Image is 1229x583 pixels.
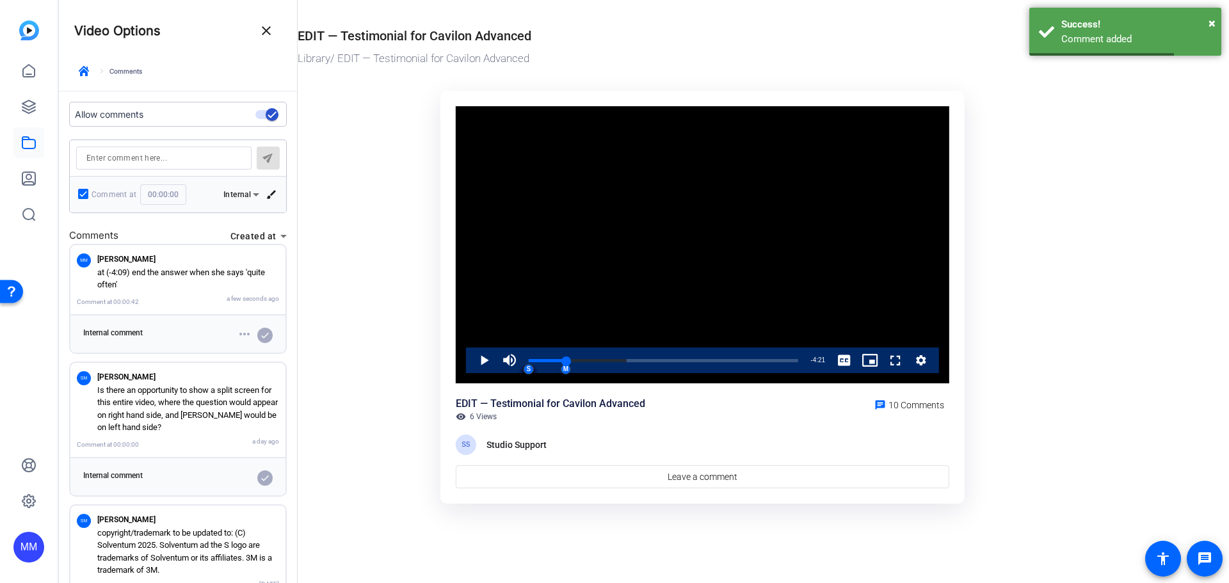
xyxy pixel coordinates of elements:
button: Play [471,347,497,373]
mat-icon: visibility [456,411,466,422]
mat-icon: check [260,473,270,483]
a: Library [298,52,330,65]
div: EDIT — Testimonial for Cavilon Advanced [298,26,531,45]
div: SM [77,514,91,528]
span: - [810,356,812,363]
div: MM [13,532,44,563]
span: Comment at 00:00:42 [77,298,139,305]
button: Picture-in-Picture [857,347,883,373]
p: Is there an opportunity to show a split screen for this entire video, where the question would ap... [97,384,279,434]
button: Mute [497,347,522,373]
span: Internal [223,190,251,199]
p: copyright/trademark to be updated to: (C) Solventum 2025. Solventum ad the S logo are trademarks ... [97,527,279,577]
button: Close [1209,13,1216,33]
span: Internal comment [83,471,143,480]
span: [PERSON_NAME] [97,372,156,381]
div: SM [77,371,91,385]
div: M [561,364,571,374]
div: EDIT — Testimonial for Cavilon Advanced [456,396,645,411]
a: 10 Comments [869,396,949,411]
span: 4:21 [813,356,825,363]
mat-icon: more_horiz [237,326,252,342]
div: MM [77,253,91,268]
span: a few seconds ago [227,294,279,308]
h4: Video Options [74,23,161,38]
mat-icon: check [260,330,270,340]
mat-icon: chat [874,399,886,411]
p: at (-4:09) end the answer when she says 'quite often' [97,266,279,291]
span: Internal comment [83,328,143,337]
button: Fullscreen [883,347,908,373]
div: Progress Bar [529,359,798,362]
div: / EDIT — Testimonial for Cavilon Advanced [298,51,1101,67]
div: Video Player [456,106,949,384]
span: 10 Comments [888,400,944,410]
div: Success! [1061,17,1212,32]
span: Allow comments [75,108,143,121]
mat-icon: message [1197,551,1212,566]
span: [PERSON_NAME] [97,255,156,264]
span: [PERSON_NAME] [97,515,156,524]
a: Leave a comment [456,465,949,488]
mat-icon: close [259,23,274,38]
img: blue-gradient.svg [19,20,39,40]
span: 6 Views [470,411,497,422]
div: Comment added [1061,32,1212,47]
mat-icon: accessibility [1155,551,1171,566]
span: Created at [230,231,276,241]
label: Comment at [92,188,136,201]
span: a day ago [252,436,279,451]
div: SS [456,435,476,455]
button: Captions [831,347,857,373]
div: S [524,364,534,374]
span: Comment at 00:00:00 [77,441,139,448]
mat-icon: brush [266,189,277,200]
span: × [1209,15,1216,31]
h4: Comments [69,228,118,243]
div: Studio Support [486,437,550,452]
span: Leave a comment [668,470,737,484]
